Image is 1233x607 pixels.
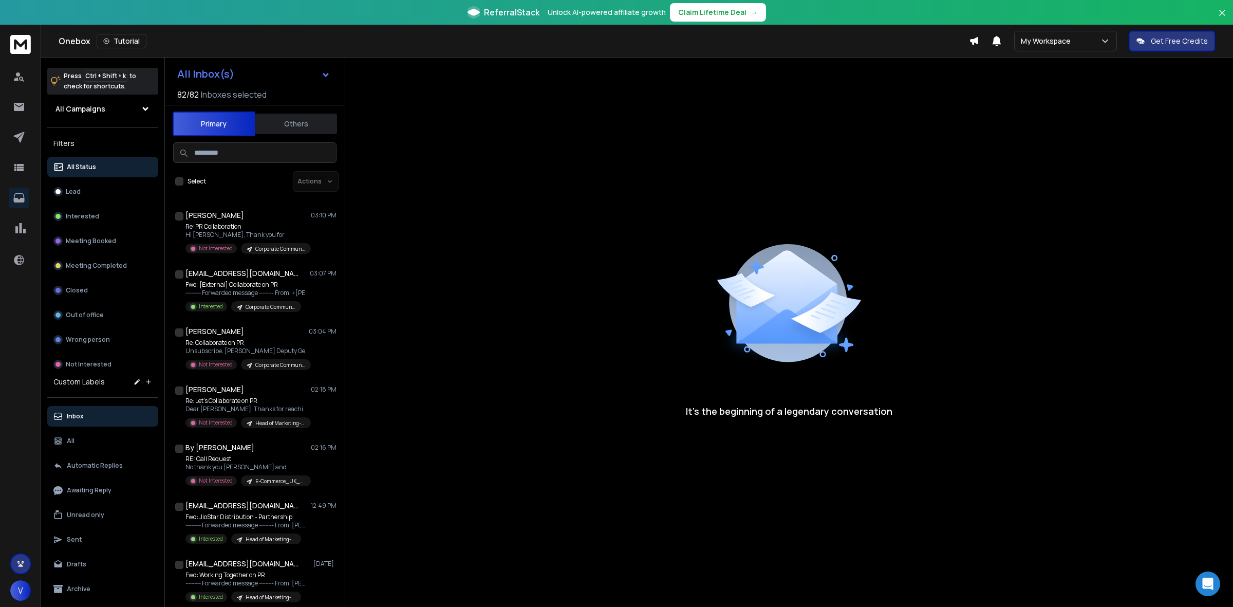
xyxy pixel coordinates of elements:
[255,113,337,135] button: Others
[185,443,254,453] h1: By [PERSON_NAME]
[255,419,305,427] p: Head of Marketing-Campaign-Sep-1
[97,34,146,48] button: Tutorial
[47,529,158,550] button: Sent
[67,511,104,519] p: Unread only
[67,486,111,494] p: Awaiting Reply
[199,419,233,427] p: Not Interested
[10,580,31,601] button: V
[177,88,199,101] span: 82 / 82
[199,477,233,485] p: Not Interested
[255,477,305,485] p: E-Commerce_UK_campaign
[185,347,309,355] p: Unsubscribe. [PERSON_NAME] Deputy General
[686,404,892,418] p: It’s the beginning of a legendary conversation
[67,560,86,568] p: Drafts
[55,104,105,114] h1: All Campaigns
[246,536,295,543] p: Head of Marketing-Campaign-Sep-1
[185,513,309,521] p: Fwd: JioStar Distribution - Partnership
[199,303,223,310] p: Interested
[185,268,298,279] h1: [EMAIL_ADDRESS][DOMAIN_NAME] +1
[185,281,309,289] p: Fwd: [External] Collaborate on PR
[173,112,255,136] button: Primary
[185,405,309,413] p: Dear [PERSON_NAME], Thanks for reaching
[548,7,666,17] p: Unlock AI-powered affiliate growth
[47,579,158,599] button: Archive
[185,521,309,529] p: ---------- Forwarded message --------- From: [PERSON_NAME]
[185,289,309,297] p: ---------- Forwarded message --------- From: <[PERSON_NAME][EMAIL_ADDRESS][PERSON_NAME][DOMAIN_NAME]
[185,210,244,220] h1: [PERSON_NAME]
[47,280,158,301] button: Closed
[185,231,309,239] p: Hi [PERSON_NAME], Thank you for
[185,326,244,337] h1: [PERSON_NAME]
[47,305,158,325] button: Out of office
[311,211,337,219] p: 03:10 PM
[1021,36,1075,46] p: My Workspace
[246,303,295,311] p: Corporate Communications-Campaign-Sep-1
[1216,6,1229,31] button: Close banner
[53,377,105,387] h3: Custom Labels
[751,7,758,17] span: →
[185,223,309,231] p: Re: PR Collaboration
[185,397,309,405] p: Re: Let’s Collaborate on PR
[67,437,74,445] p: All
[47,554,158,575] button: Drafts
[59,34,969,48] div: Onebox
[47,406,158,427] button: Inbox
[199,361,233,369] p: Not Interested
[47,136,158,151] h3: Filters
[670,3,766,22] button: Claim Lifetime Deal→
[66,262,127,270] p: Meeting Completed
[311,502,337,510] p: 12:49 PM
[309,327,337,336] p: 03:04 PM
[64,71,136,91] p: Press to check for shortcuts.
[310,269,337,278] p: 03:07 PM
[67,536,82,544] p: Sent
[66,212,99,220] p: Interested
[67,585,90,593] p: Archive
[199,535,223,543] p: Interested
[47,181,158,202] button: Lead
[47,157,158,177] button: All Status
[185,384,244,395] h1: [PERSON_NAME]
[47,329,158,350] button: Wrong person
[185,455,309,463] p: RE: Call Request
[66,237,116,245] p: Meeting Booked
[169,64,339,84] button: All Inbox(s)
[47,455,158,476] button: Automatic Replies
[47,206,158,227] button: Interested
[47,99,158,119] button: All Campaigns
[311,444,337,452] p: 02:16 PM
[67,412,84,420] p: Inbox
[313,560,337,568] p: [DATE]
[66,188,81,196] p: Lead
[67,462,123,470] p: Automatic Replies
[311,385,337,394] p: 02:18 PM
[185,463,309,471] p: No thank you [PERSON_NAME] and
[66,336,110,344] p: Wrong person
[177,69,234,79] h1: All Inbox(s)
[185,501,298,511] h1: [EMAIL_ADDRESS][DOMAIN_NAME] +1
[185,579,309,587] p: ---------- Forwarded message --------- From: [PERSON_NAME]
[199,593,223,601] p: Interested
[1151,36,1208,46] p: Get Free Credits
[1195,572,1220,596] div: Open Intercom Messenger
[67,163,96,171] p: All Status
[47,231,158,251] button: Meeting Booked
[66,286,88,295] p: Closed
[47,505,158,525] button: Unread only
[1129,31,1215,51] button: Get Free Credits
[47,431,158,451] button: All
[255,245,305,253] p: Corporate Communications-Campaign-Sep-1
[185,571,309,579] p: Fwd: Working Together on PR
[84,70,127,82] span: Ctrl + Shift + k
[66,311,104,319] p: Out of office
[188,177,206,186] label: Select
[47,354,158,375] button: Not Interested
[246,594,295,601] p: Head of Marketing-Campaign-Sep-1
[484,6,539,19] span: ReferralStack
[255,361,305,369] p: Corporate Communications-Campaign-Sep-1
[47,480,158,501] button: Awaiting Reply
[47,255,158,276] button: Meeting Completed
[199,245,233,252] p: Not Interested
[66,360,111,369] p: Not Interested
